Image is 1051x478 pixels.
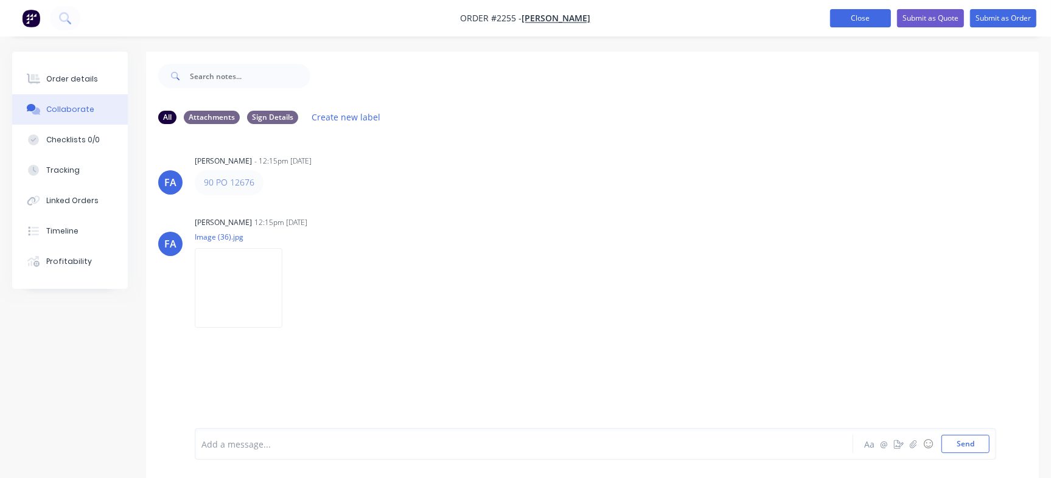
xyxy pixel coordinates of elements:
[12,216,128,246] button: Timeline
[12,155,128,185] button: Tracking
[22,9,40,27] img: Factory
[158,111,176,124] div: All
[12,246,128,277] button: Profitability
[254,156,312,167] div: - 12:15pm [DATE]
[921,437,935,451] button: ☺
[46,104,94,115] div: Collaborate
[195,232,295,242] p: Image (36).jpg
[46,195,99,206] div: Linked Orders
[190,64,310,88] input: Search notes...
[195,156,252,167] div: [PERSON_NAME]
[830,9,891,27] button: Close
[306,109,387,125] button: Create new label
[941,435,990,453] button: Send
[46,134,100,145] div: Checklists 0/0
[46,74,98,85] div: Order details
[862,437,877,451] button: Aa
[46,226,79,237] div: Timeline
[247,111,298,124] div: Sign Details
[195,217,252,228] div: [PERSON_NAME]
[970,9,1036,27] button: Submit as Order
[12,94,128,125] button: Collaborate
[12,125,128,155] button: Checklists 0/0
[46,256,92,267] div: Profitability
[184,111,240,124] div: Attachments
[204,176,254,188] a: 90 PO 12676
[12,185,128,216] button: Linked Orders
[877,437,892,451] button: @
[164,175,176,190] div: FA
[254,217,307,228] div: 12:15pm [DATE]
[164,237,176,251] div: FA
[461,13,522,24] span: Order #2255 -
[522,13,591,24] a: [PERSON_NAME]
[897,9,964,27] button: Submit as Quote
[12,64,128,94] button: Order details
[46,165,80,176] div: Tracking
